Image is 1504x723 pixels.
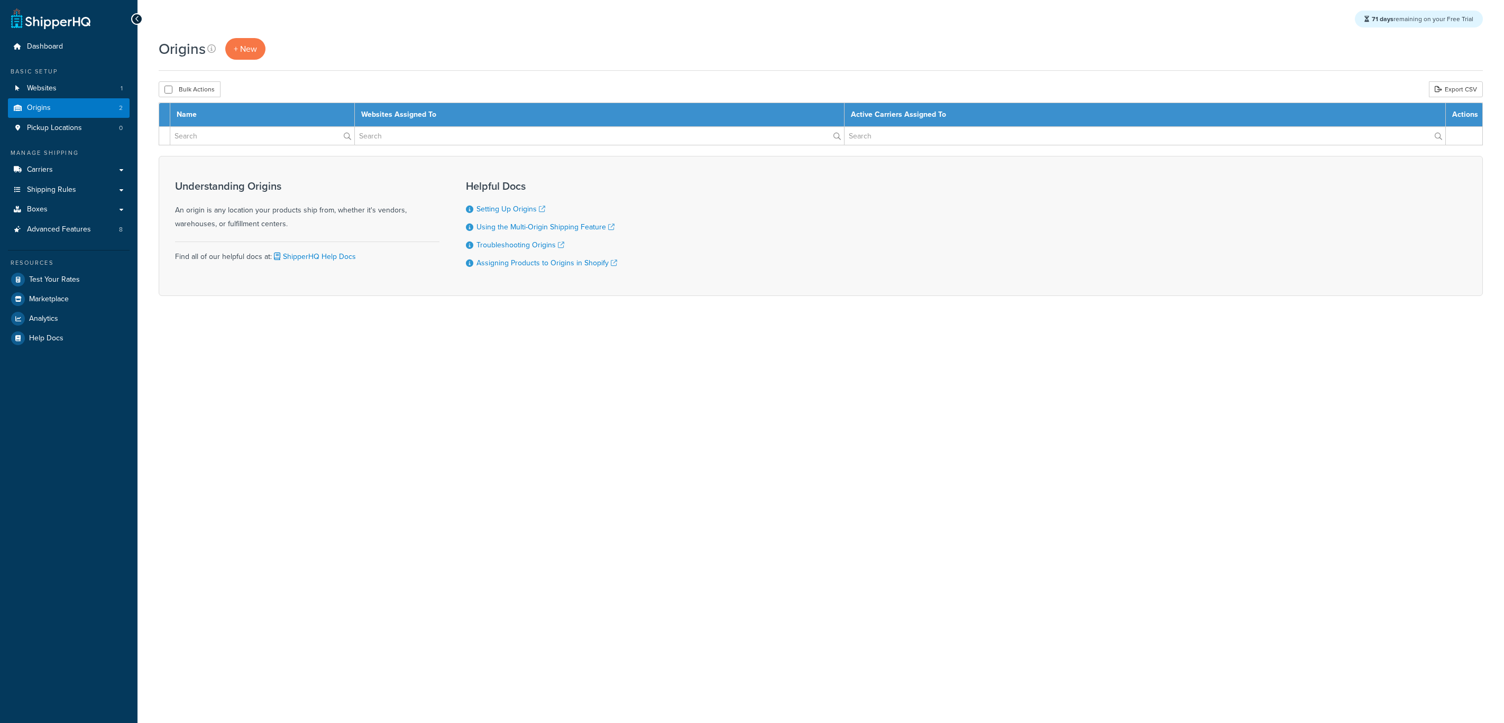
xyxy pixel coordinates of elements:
div: Basic Setup [8,67,130,76]
span: Websites [27,84,57,93]
a: + New [225,38,265,60]
span: 2 [119,104,123,113]
h1: Origins [159,39,206,59]
input: Search [170,127,354,145]
a: Boxes [8,200,130,219]
span: Carriers [27,165,53,174]
div: Manage Shipping [8,149,130,157]
div: Find all of our helpful docs at: [175,242,439,264]
div: An origin is any location your products ship from, whether it's vendors, warehouses, or fulfillme... [175,180,439,231]
span: + New [234,43,257,55]
div: remaining on your Free Trial [1355,11,1483,27]
h3: Helpful Docs [466,180,617,192]
span: Origins [27,104,51,113]
th: Name [170,103,355,127]
span: Marketplace [29,295,69,304]
a: Troubleshooting Origins [476,239,564,251]
span: Help Docs [29,334,63,343]
a: Help Docs [8,329,130,348]
a: Origins 2 [8,98,130,118]
span: Advanced Features [27,225,91,234]
span: Pickup Locations [27,124,82,133]
li: Websites [8,79,130,98]
a: ShipperHQ Help Docs [272,251,356,262]
li: Pickup Locations [8,118,130,138]
th: Websites Assigned To [355,103,845,127]
li: Advanced Features [8,220,130,239]
a: Pickup Locations 0 [8,118,130,138]
input: Search [845,127,1445,145]
th: Actions [1446,103,1483,127]
input: Search [355,127,844,145]
span: 0 [119,124,123,133]
a: Assigning Products to Origins in Shopify [476,257,617,268]
span: Boxes [27,205,48,214]
span: 8 [119,225,123,234]
a: Marketplace [8,290,130,309]
a: Shipping Rules [8,180,130,200]
span: Shipping Rules [27,186,76,194]
a: Export CSV [1429,81,1483,97]
span: Test Your Rates [29,275,80,284]
a: Test Your Rates [8,270,130,289]
a: Using the Multi-Origin Shipping Feature [476,221,615,233]
strong: 71 days [1372,14,1393,24]
a: Websites 1 [8,79,130,98]
th: Active Carriers Assigned To [845,103,1446,127]
li: Origins [8,98,130,118]
a: Carriers [8,160,130,180]
div: Resources [8,258,130,267]
span: Dashboard [27,42,63,51]
h3: Understanding Origins [175,180,439,192]
span: 1 [121,84,123,93]
a: Analytics [8,309,130,328]
a: ShipperHQ Home [11,8,90,29]
a: Setting Up Origins [476,203,545,215]
span: Analytics [29,314,58,323]
button: Bulk Actions [159,81,221,97]
a: Dashboard [8,37,130,57]
a: Advanced Features 8 [8,220,130,239]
